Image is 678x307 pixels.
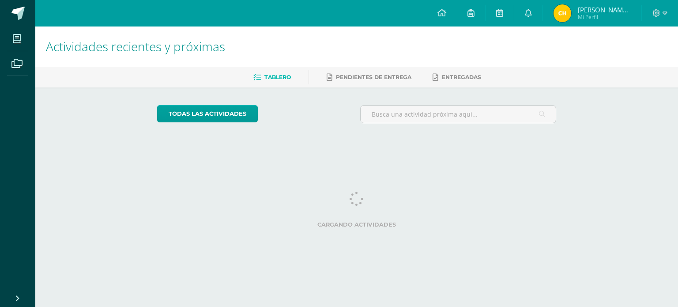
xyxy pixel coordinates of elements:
[578,5,631,14] span: [PERSON_NAME][DATE]
[361,106,556,123] input: Busca una actividad próxima aquí...
[327,70,411,84] a: Pendientes de entrega
[157,105,258,122] a: todas las Actividades
[336,74,411,80] span: Pendientes de entrega
[157,221,557,228] label: Cargando actividades
[578,13,631,21] span: Mi Perfil
[442,74,481,80] span: Entregadas
[46,38,225,55] span: Actividades recientes y próximas
[264,74,291,80] span: Tablero
[253,70,291,84] a: Tablero
[554,4,571,22] img: 9859702c20414b5385dd37f71a30c6c4.png
[433,70,481,84] a: Entregadas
